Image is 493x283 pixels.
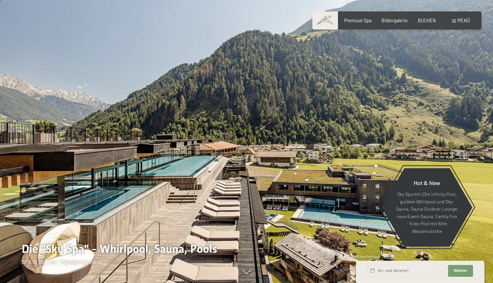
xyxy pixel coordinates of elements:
[356,254,381,258] span: Schnellanfrage
[381,168,473,247] a: Hot & New Sky Spa mit 23m Infinity Pool, großem Whirlpool und Sky-Sauna, Sauna Outdoor Lounge, ne...
[414,179,440,186] span: Hot & New
[418,18,436,23] a: BUCHEN
[396,191,458,235] p: Sky Spa mit 23m Infinity Pool, großem Whirlpool und Sky-Sauna, Sauna Outdoor Lounge, neue Event-S...
[454,268,467,274] span: Weiter
[382,18,408,23] a: Bildergalerie
[448,265,473,277] button: Weiter
[344,18,371,23] a: Premium Spa
[458,18,470,23] span: Menü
